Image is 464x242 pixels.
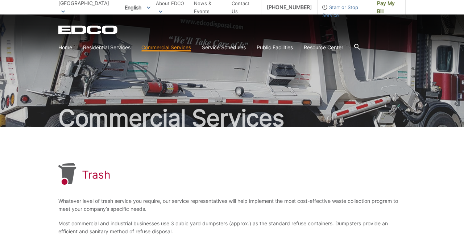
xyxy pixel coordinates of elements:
[58,220,406,235] p: Most commercial and industrial businesses use 3 cubic yard dumpsters (approx.) as the standard re...
[58,43,72,51] a: Home
[257,43,293,51] a: Public Facilities
[119,1,156,13] span: English
[58,107,406,130] h2: Commercial Services
[141,43,191,51] a: Commercial Services
[58,25,119,34] a: EDCD logo. Return to the homepage.
[202,43,246,51] a: Service Schedules
[83,43,130,51] a: Residential Services
[82,168,111,181] h1: Trash
[304,43,343,51] a: Resource Center
[58,197,406,213] p: Whatever level of trash service you require, our service representatives will help implement the ...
